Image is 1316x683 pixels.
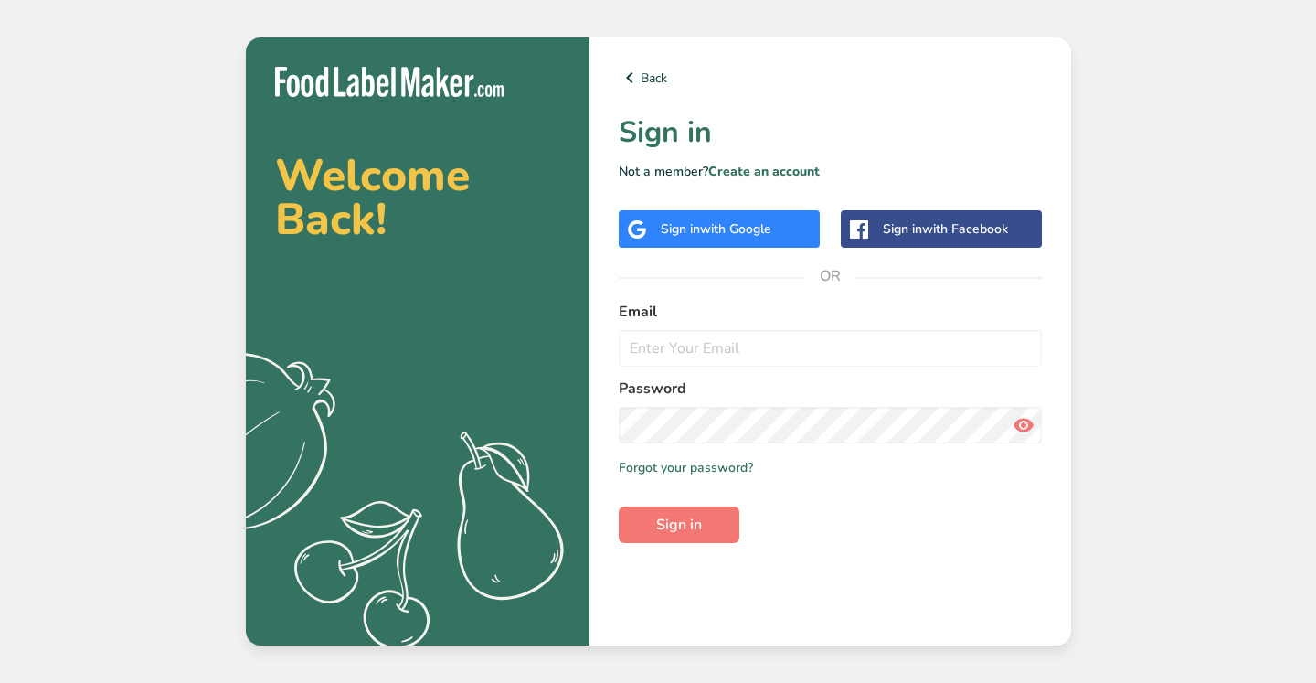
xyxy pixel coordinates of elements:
[619,162,1042,181] p: Not a member?
[708,163,820,180] a: Create an account
[883,219,1008,239] div: Sign in
[619,301,1042,323] label: Email
[656,514,702,536] span: Sign in
[619,67,1042,89] a: Back
[700,220,771,238] span: with Google
[619,507,739,543] button: Sign in
[661,219,771,239] div: Sign in
[275,154,560,241] h2: Welcome Back!
[802,249,857,304] span: OR
[619,378,1042,400] label: Password
[922,220,1008,238] span: with Facebook
[275,67,504,97] img: Food Label Maker
[619,330,1042,367] input: Enter Your Email
[619,458,753,477] a: Forgot your password?
[619,111,1042,155] h1: Sign in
